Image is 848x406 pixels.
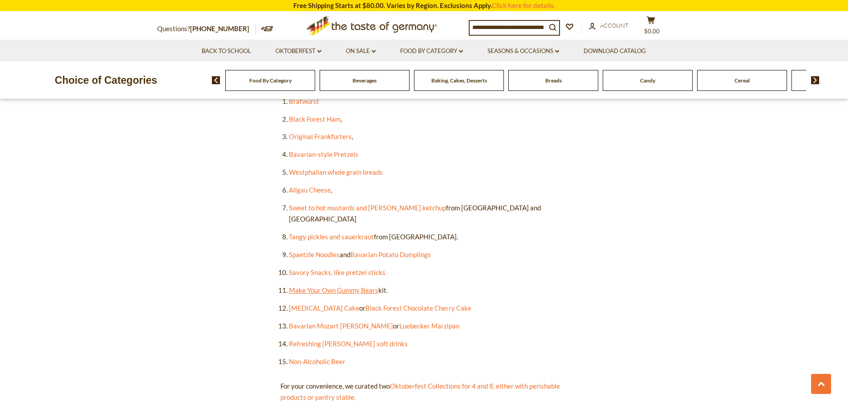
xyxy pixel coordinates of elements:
li: from [GEOGRAPHIC_DATA] and [GEOGRAPHIC_DATA] [289,202,568,225]
a: Tangy pickles and sauerkraut [289,233,374,241]
a: Sweet to hot mustards and [PERSON_NAME] ketchup [289,204,446,212]
span: $0.00 [644,28,660,35]
a: Download Catalog [584,46,646,56]
li: , [289,114,568,125]
a: Cereal [734,77,750,84]
a: Luebecker Marzipan [399,322,459,330]
a: [PHONE_NUMBER] [190,25,249,33]
button: $0.00 [638,16,665,38]
li: or [289,303,568,314]
a: Click here for details. [492,1,555,9]
a: Account [589,21,629,31]
a: Original Frankfurters [289,132,352,140]
img: previous arrow [212,76,220,84]
a: Oktoberfest Collections for 4 and 8, either with perishable products or pantry stable. [280,382,560,401]
a: Back to School [202,46,251,56]
a: Food By Category [249,77,292,84]
a: Black Forest Ham [289,115,341,123]
p: Questions? [157,23,256,35]
a: Refreshing [PERSON_NAME] soft drinks [289,340,408,348]
a: Bratwurst [289,97,319,105]
a: Spaetzle Noodles [289,250,340,258]
a: Beverages [353,77,377,84]
li: , [289,131,568,142]
img: next arrow [811,76,820,84]
li: or [289,320,568,332]
span: Account [600,22,629,29]
a: Westphalian whole grain breads [289,168,383,176]
a: Food By Category [400,46,463,56]
a: Breads [545,77,562,84]
a: Candy [640,77,655,84]
a: Black Forest Chocolate Cherry Cake [365,304,471,312]
li: kit. [289,285,568,296]
li: and [289,249,568,260]
a: [MEDICAL_DATA] Cake [289,304,359,312]
a: Non-Alcoholic Beer [289,357,345,365]
a: Make Your Own Gummy Bears [289,286,378,294]
li: , [289,185,568,196]
a: Bavarian-style Pretzels [289,150,358,158]
li: from [GEOGRAPHIC_DATA]. [289,231,568,242]
a: Bavarian Potato Dumplings [350,250,431,258]
a: Allgau Cheese [289,186,331,194]
a: Savory Snacks, like pretzel sticks [289,268,385,276]
a: On Sale [346,46,376,56]
a: Bavarian Mozart [PERSON_NAME] [289,322,393,330]
a: Oktoberfest [276,46,321,56]
a: Seasons & Occasions [487,46,559,56]
a: Baking, Cakes, Desserts [431,77,487,84]
p: For your convenience, we curated two [280,381,568,403]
